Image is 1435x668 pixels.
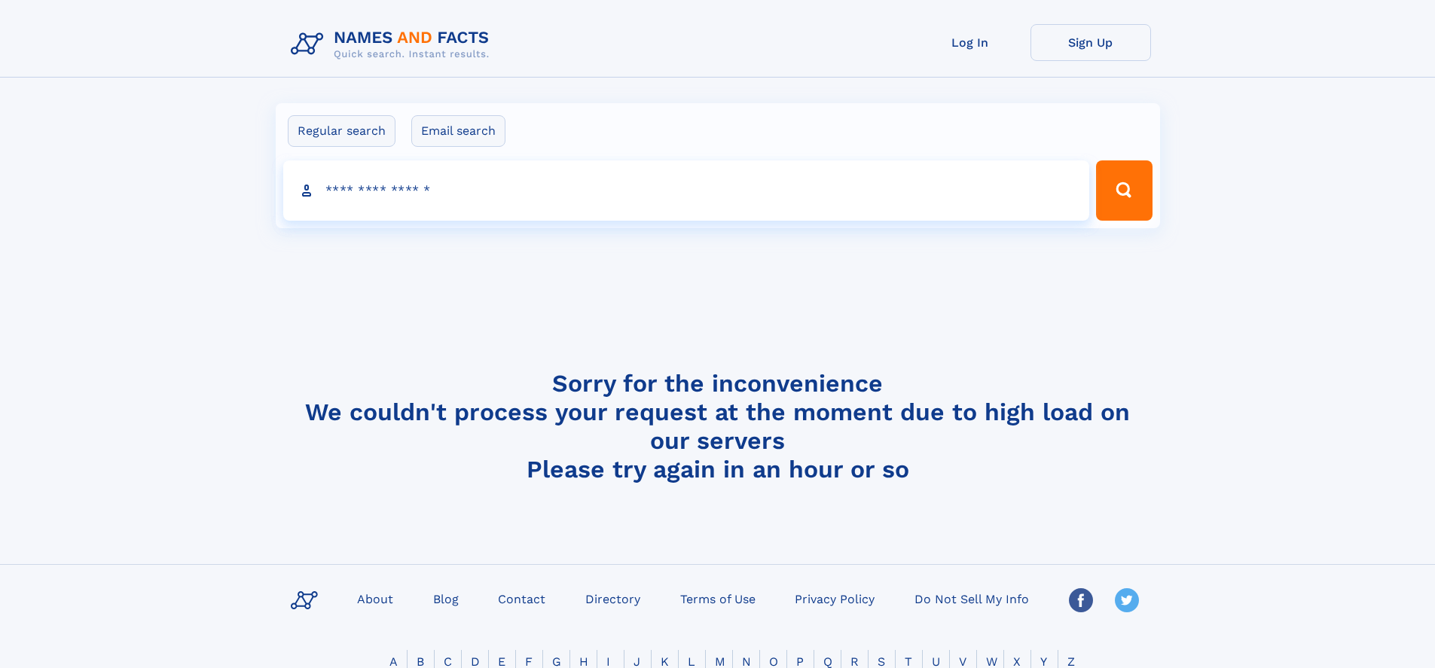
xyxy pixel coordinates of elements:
a: Blog [427,587,465,609]
label: Email search [411,115,505,147]
a: Do Not Sell My Info [908,587,1035,609]
button: Search Button [1096,160,1152,221]
img: Logo Names and Facts [285,24,502,65]
a: Sign Up [1030,24,1151,61]
a: Directory [579,587,646,609]
a: Privacy Policy [789,587,881,609]
a: Contact [492,587,551,609]
input: search input [283,160,1090,221]
img: Facebook [1069,588,1093,612]
h4: Sorry for the inconvenience We couldn't process your request at the moment due to high load on ou... [285,369,1151,483]
a: Terms of Use [674,587,762,609]
label: Regular search [288,115,395,147]
img: Twitter [1115,588,1139,612]
a: About [351,587,399,609]
a: Log In [910,24,1030,61]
